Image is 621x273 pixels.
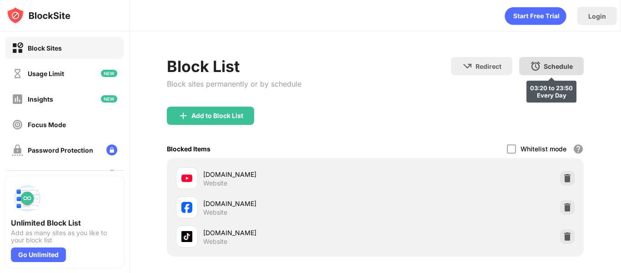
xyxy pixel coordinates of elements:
div: Add to Block List [191,112,243,119]
div: Unlimited Block List [11,218,118,227]
img: new-icon.svg [101,95,117,103]
div: [DOMAIN_NAME] [203,228,376,237]
img: push-block-list.svg [11,182,44,215]
div: Go Unlimited [11,247,66,262]
div: Insights [28,95,53,103]
div: Block sites permanently or by schedule [167,79,301,88]
img: customize-block-page-off.svg [12,170,23,181]
div: Usage Limit [28,70,64,77]
div: Blocked Items [167,145,210,153]
img: lock-menu.svg [106,144,117,155]
img: insights-off.svg [12,93,23,105]
img: favicons [181,202,192,213]
img: favicons [181,231,192,242]
div: Website [203,179,227,187]
div: Whitelist mode [521,145,566,153]
img: logo-blocksite.svg [6,6,70,25]
div: Password Protection [28,146,93,154]
div: Add as many sites as you like to your block list [11,229,118,244]
div: Block Sites [28,44,62,52]
div: 03:20 to 23:50 [530,84,573,92]
div: Block List [167,57,301,76]
img: password-protection-off.svg [12,144,23,156]
img: favicons [181,173,192,184]
img: new-icon.svg [101,70,117,77]
div: Website [203,237,227,246]
div: [DOMAIN_NAME] [203,170,376,179]
div: Redirect [476,62,501,70]
div: Schedule [544,62,573,70]
div: Focus Mode [28,121,66,129]
div: animation [505,7,566,25]
img: lock-menu.svg [106,170,117,181]
img: block-on.svg [12,42,23,54]
div: Website [203,208,227,216]
div: Every Day [530,92,573,99]
div: [DOMAIN_NAME] [203,199,376,208]
img: time-usage-off.svg [12,68,23,79]
img: focus-off.svg [12,119,23,130]
div: Login [588,12,606,20]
